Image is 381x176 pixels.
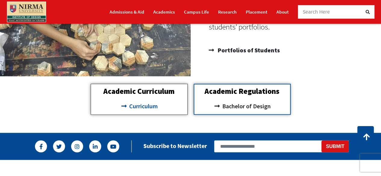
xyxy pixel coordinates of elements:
a: Curriculum [94,101,184,111]
button: Submit [321,140,349,152]
img: main_logo [7,2,46,22]
span: Search Here [303,8,330,15]
span: Curriculum [128,101,158,111]
a: About [276,7,289,17]
a: Campus Life [184,7,209,17]
span: Bachelor of Design [221,101,271,111]
h2: Academic Regulations [197,87,287,95]
a: Bachelor of Design [197,101,287,111]
a: Academics [153,7,175,17]
a: Portfolios of Students [209,44,375,56]
span: Portfolios of Students [216,44,280,56]
a: Research [218,7,237,17]
a: Placement [246,7,267,17]
h2: Subscribe to Newsletter [143,142,207,149]
h2: Academic Curriculum [94,87,184,95]
a: Admissions & Aid [110,7,144,17]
